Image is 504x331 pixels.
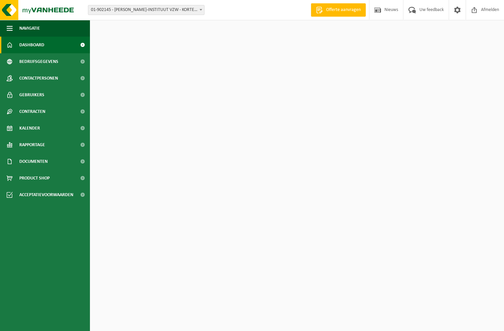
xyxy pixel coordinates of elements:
[19,137,45,153] span: Rapportage
[88,5,204,15] span: 01-902145 - MARGARETA-MARIA-INSTITUUT VZW - KORTEMARK
[88,5,205,15] span: 01-902145 - MARGARETA-MARIA-INSTITUUT VZW - KORTEMARK
[19,87,44,103] span: Gebruikers
[19,170,50,186] span: Product Shop
[19,103,45,120] span: Contracten
[324,7,362,13] span: Offerte aanvragen
[311,3,366,17] a: Offerte aanvragen
[19,20,40,37] span: Navigatie
[19,153,48,170] span: Documenten
[19,186,73,203] span: Acceptatievoorwaarden
[19,120,40,137] span: Kalender
[19,53,58,70] span: Bedrijfsgegevens
[19,70,58,87] span: Contactpersonen
[19,37,44,53] span: Dashboard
